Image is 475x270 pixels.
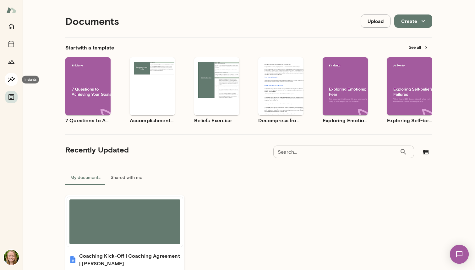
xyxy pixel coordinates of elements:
[5,20,18,33] button: Home
[394,14,432,28] button: Create
[65,170,432,185] div: documents tabs
[5,91,18,103] button: Documents
[6,4,16,16] img: Mento
[130,117,175,124] h6: Accomplishment Tracker
[65,44,114,51] h6: Start with a template
[361,14,390,28] button: Upload
[4,250,19,265] img: Syd Abrams
[65,145,129,155] h5: Recently Updated
[65,15,119,27] h4: Documents
[79,252,181,267] h6: Coaching Kick-Off | Coaching Agreement | [PERSON_NAME]
[5,38,18,50] button: Sessions
[387,117,432,124] h6: Exploring Self-beliefs: Failures
[69,256,77,263] img: Coaching Kick-Off | Coaching Agreement | Syd Abrams
[323,117,368,124] h6: Exploring Emotions: Fear
[65,117,111,124] h6: 7 Questions to Achieving Your Goals
[22,76,39,83] div: Insights
[5,73,18,86] button: Insights
[106,170,147,185] button: Shared with me
[258,117,303,124] h6: Decompress from a Job
[194,117,239,124] h6: Beliefs Exercise
[405,43,432,52] button: See all
[5,55,18,68] button: Growth Plan
[65,170,106,185] button: My documents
